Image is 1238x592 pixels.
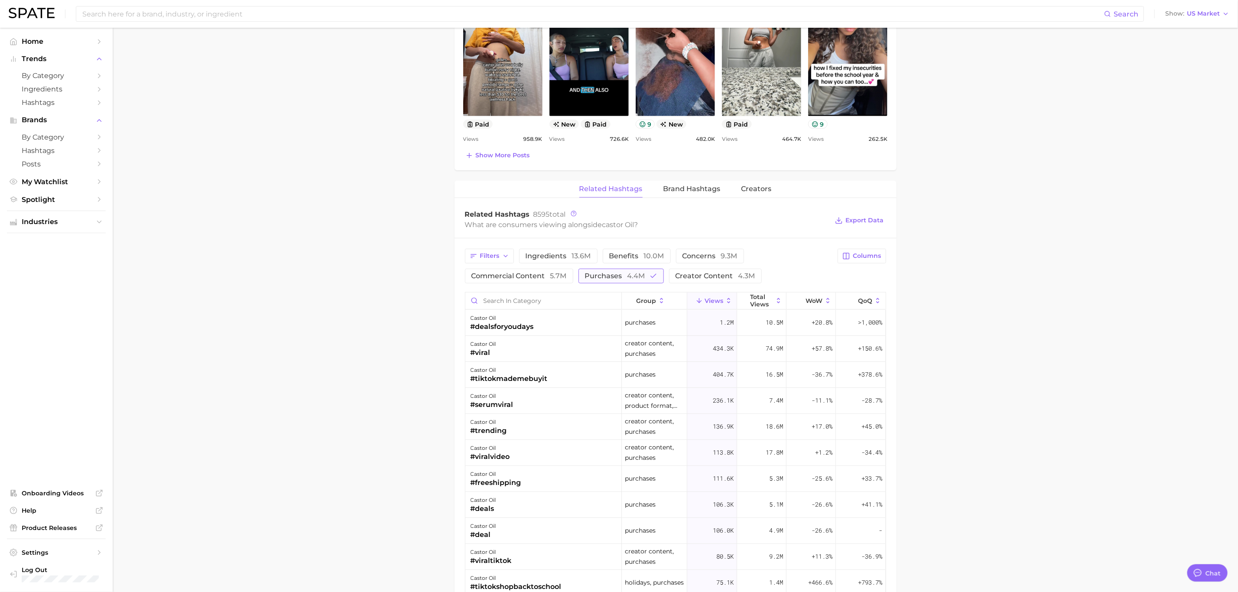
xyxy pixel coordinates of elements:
span: US Market [1187,11,1220,16]
span: by Category [22,133,91,141]
span: 4.9m [769,525,783,536]
button: paid [581,120,611,129]
span: -11.1% [812,395,832,406]
button: Brands [7,114,106,127]
button: paid [722,120,752,129]
span: 136.9k [713,421,734,432]
div: castor oil [471,495,496,505]
div: castor oil [471,521,496,531]
span: 4.4m [627,272,645,280]
span: Industries [22,218,91,226]
span: +793.7% [858,577,882,588]
span: Filters [480,252,500,260]
span: Log Out [22,566,99,574]
span: Hashtags [22,98,91,107]
span: +57.8% [812,343,832,354]
button: castor oil#viraltiktokcreator content, purchases80.5k9.2m+11.3%-36.9% [465,544,886,570]
span: My Watchlist [22,178,91,186]
div: #freeshipping [471,478,521,488]
span: 9.3m [721,252,738,260]
button: castor oil#dealspurchases106.3k5.1m-26.6%+41.1% [465,492,886,518]
a: Hashtags [7,96,106,109]
span: 74.9m [766,343,783,354]
span: -26.6% [812,499,832,510]
a: Onboarding Videos [7,487,106,500]
span: +150.6% [858,343,882,354]
span: +11.3% [812,551,832,562]
span: commercial content [471,273,567,280]
span: purchases [625,369,656,380]
a: by Category [7,69,106,82]
button: Total Views [737,293,786,309]
span: +378.6% [858,369,882,380]
div: #deals [471,504,496,514]
span: 10.5m [766,317,783,328]
a: Home [7,35,106,48]
button: castor oil#freeshippingpurchases111.6k5.3m-25.6%+33.7% [465,466,886,492]
span: >1,000% [858,318,882,326]
button: castor oil#viralvideocreator content, purchases113.8k17.8m+1.2%-34.4% [465,440,886,466]
span: creator content, purchases [625,416,684,437]
button: castor oil#serumviralcreator content, product format, purchases236.1k7.4m-11.1%-28.7% [465,388,886,414]
input: Search in category [465,293,621,309]
div: #tiktokshopbacktoschool [471,582,562,592]
img: SPATE [9,8,55,18]
button: group [622,293,688,309]
div: #viralvideo [471,452,510,462]
span: 958.9k [523,134,543,144]
span: 106.3k [713,499,734,510]
button: Export Data [833,215,886,227]
span: -28.7% [861,395,882,406]
input: Search here for a brand, industry, or ingredient [81,7,1104,21]
span: Product Releases [22,524,91,532]
span: Views [636,134,651,144]
span: by Category [22,72,91,80]
span: purchases [625,525,656,536]
span: Search [1114,10,1138,18]
span: 1.4m [769,577,783,588]
span: 10.0m [644,252,664,260]
span: 482.0k [696,134,715,144]
span: 7.4m [769,395,783,406]
span: Onboarding Videos [22,489,91,497]
span: purchases [625,499,656,510]
span: new [656,120,686,129]
button: Trends [7,52,106,65]
span: Views [722,134,738,144]
span: 113.8k [713,447,734,458]
span: Help [22,507,91,514]
span: 5.7m [550,272,567,280]
span: 17.8m [766,447,783,458]
span: Show more posts [476,152,530,159]
button: castor oil#dealsforyoudayspurchases1.2m10.5m+20.8%>1,000% [465,310,886,336]
span: 111.6k [713,473,734,484]
button: ShowUS Market [1163,8,1232,20]
span: -34.4% [861,447,882,458]
span: benefits [609,253,664,260]
div: castor oil [471,469,521,479]
span: Related Hashtags [465,210,530,218]
button: Views [687,293,737,309]
span: purchases [585,273,645,280]
a: My Watchlist [7,175,106,189]
span: Trends [22,55,91,63]
span: +17.0% [812,421,832,432]
span: 1.2m [720,317,734,328]
span: Settings [22,549,91,556]
span: concerns [682,253,738,260]
span: Views [463,134,479,144]
span: 434.3k [713,343,734,354]
button: Columns [838,249,886,263]
span: Brands [22,116,91,124]
span: total [533,210,566,218]
a: Product Releases [7,521,106,534]
span: -25.6% [812,473,832,484]
span: Related Hashtags [579,185,643,193]
span: WoW [806,297,822,304]
button: WoW [786,293,836,309]
span: +20.8% [812,317,832,328]
span: purchases [625,317,656,328]
span: 236.1k [713,395,734,406]
span: +1.2% [815,447,832,458]
span: Columns [853,252,881,260]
